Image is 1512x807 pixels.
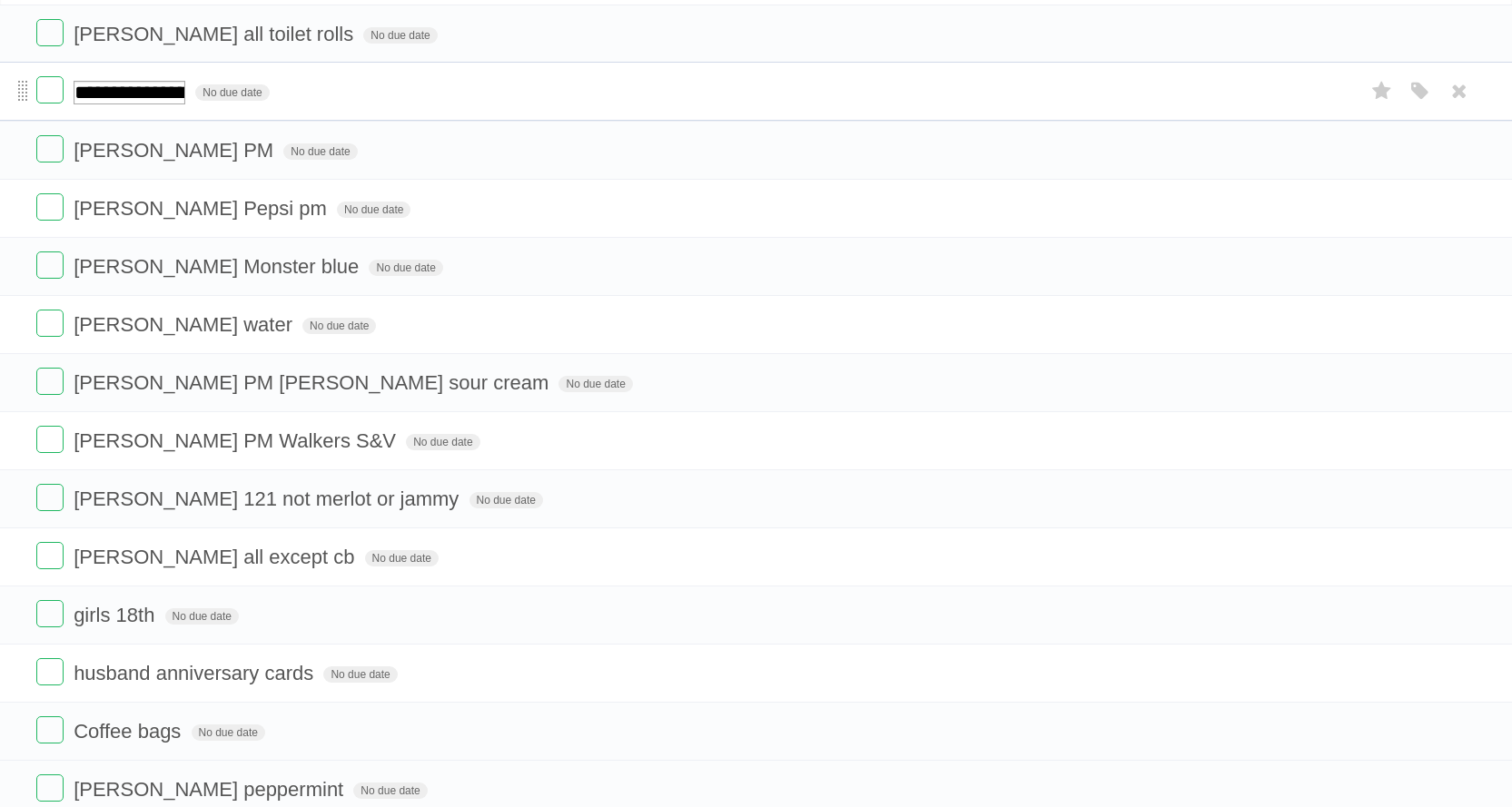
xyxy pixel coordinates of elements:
span: No due date [353,782,427,799]
span: [PERSON_NAME] PM Walkers S&V [74,429,400,452]
span: No due date [363,27,437,44]
label: Done [36,193,64,221]
label: Done [36,774,64,802]
label: Done [36,368,64,395]
span: No due date [406,434,479,450]
span: Coffee bags [74,720,185,743]
label: Done [36,135,64,162]
label: Done [36,600,64,627]
span: No due date [365,550,439,566]
span: No due date [469,492,543,508]
span: husband anniversary cards [74,662,318,684]
label: Done [36,716,64,743]
label: Star task [1365,76,1399,106]
label: Done [36,19,64,46]
label: Done [36,426,64,453]
label: Done [36,251,64,279]
span: [PERSON_NAME] water [74,313,297,336]
span: [PERSON_NAME] all toilet rolls [74,23,358,45]
span: [PERSON_NAME] all except cb [74,546,359,568]
span: [PERSON_NAME] PM [PERSON_NAME] sour cream [74,371,553,394]
span: No due date [195,84,269,101]
label: Done [36,542,64,569]
label: Done [36,484,64,511]
span: No due date [323,666,397,683]
span: [PERSON_NAME] Monster blue [74,255,363,278]
label: Done [36,310,64,337]
label: Done [36,658,64,685]
span: No due date [337,202,410,218]
span: [PERSON_NAME] PM [74,139,278,162]
span: No due date [558,376,632,392]
span: No due date [192,724,265,741]
span: [PERSON_NAME] peppermint [74,778,348,801]
span: [PERSON_NAME] Pepsi pm [74,197,331,220]
span: No due date [302,318,376,334]
span: [PERSON_NAME] 121 not merlot or jammy [74,487,463,510]
span: No due date [283,143,357,160]
span: No due date [369,260,442,276]
span: girls 18th [74,604,159,626]
label: Done [36,76,64,103]
span: No due date [165,608,239,625]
